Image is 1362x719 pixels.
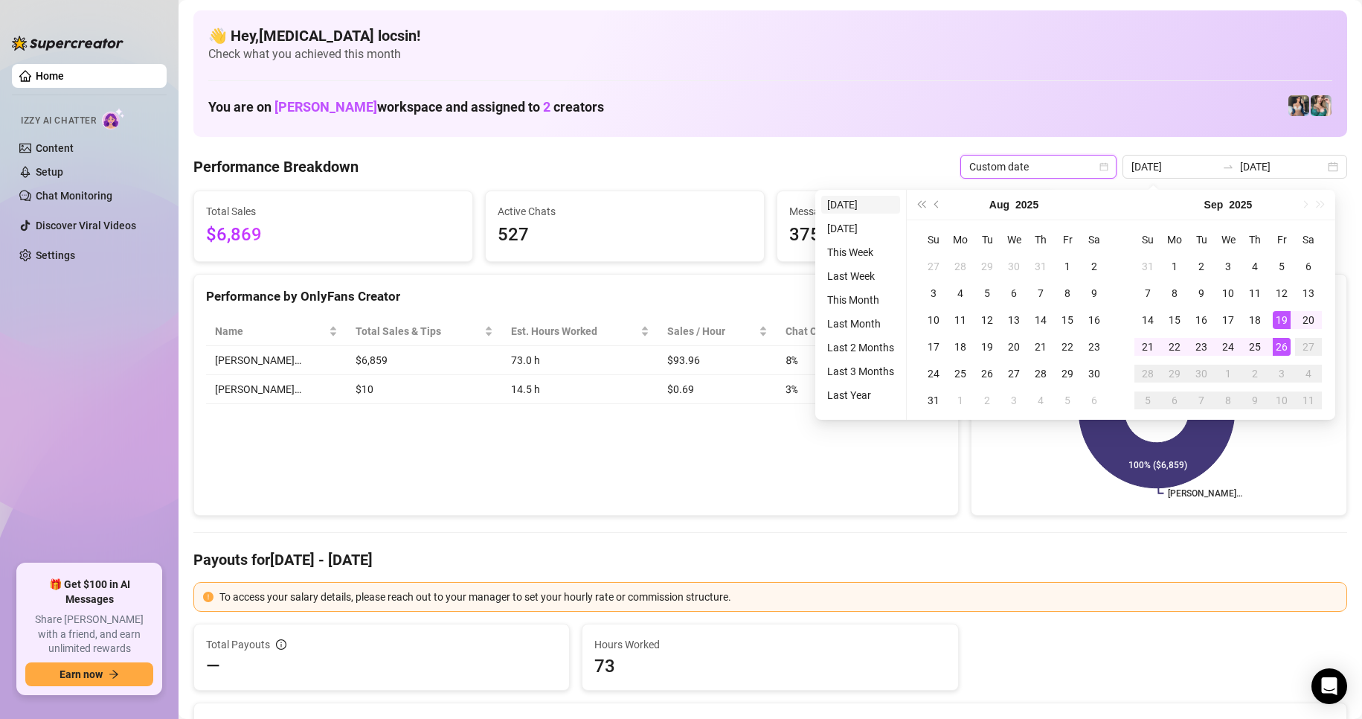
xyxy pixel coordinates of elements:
[502,375,658,404] td: 14.5 h
[208,46,1332,63] span: Check what you achieved this month
[1188,333,1215,360] td: 2025-09-23
[821,362,900,380] li: Last 3 Months
[1054,280,1081,307] td: 2025-08-08
[1054,387,1081,414] td: 2025-09-05
[594,654,945,678] span: 73
[925,338,942,356] div: 17
[219,589,1337,605] div: To access your salary details, please reach out to your manager to set your hourly rate or commis...
[1241,307,1268,333] td: 2025-09-18
[974,360,1000,387] td: 2025-08-26
[1005,338,1023,356] div: 20
[1246,365,1264,383] div: 2
[1161,360,1188,387] td: 2025-09-29
[1081,307,1108,333] td: 2025-08-16
[1085,258,1103,275] div: 2
[1166,365,1183,383] div: 29
[913,190,929,220] button: Last year (Control + left)
[109,669,119,680] span: arrow-right
[1268,280,1295,307] td: 2025-09-12
[1188,307,1215,333] td: 2025-09-16
[1295,333,1322,360] td: 2025-09-27
[821,220,900,237] li: [DATE]
[951,258,969,275] div: 28
[206,317,347,346] th: Name
[36,220,136,231] a: Discover Viral Videos
[1085,365,1103,383] div: 30
[974,307,1000,333] td: 2025-08-12
[594,636,945,653] span: Hours Worked
[1246,284,1264,302] div: 11
[206,654,220,678] span: —
[1134,333,1161,360] td: 2025-09-21
[36,142,74,154] a: Content
[1273,338,1291,356] div: 26
[786,381,809,397] span: 3 %
[1134,307,1161,333] td: 2025-09-14
[821,267,900,285] li: Last Week
[206,375,347,404] td: [PERSON_NAME]…
[1295,253,1322,280] td: 2025-09-06
[658,346,777,375] td: $93.96
[36,70,64,82] a: Home
[1139,258,1157,275] div: 31
[1229,190,1252,220] button: Choose a year
[1134,360,1161,387] td: 2025-09-28
[951,338,969,356] div: 18
[102,108,125,130] img: AI Chatter
[1295,280,1322,307] td: 2025-09-13
[1215,226,1241,253] th: We
[925,392,942,409] div: 31
[1032,284,1050,302] div: 7
[974,387,1000,414] td: 2025-09-02
[920,280,947,307] td: 2025-08-03
[1005,311,1023,329] div: 13
[1268,253,1295,280] td: 2025-09-05
[1005,392,1023,409] div: 3
[925,311,942,329] div: 10
[1166,338,1183,356] div: 22
[208,99,604,115] h1: You are on workspace and assigned to creators
[1161,387,1188,414] td: 2025-10-06
[1059,311,1076,329] div: 15
[1166,284,1183,302] div: 8
[1295,307,1322,333] td: 2025-09-20
[925,284,942,302] div: 3
[1241,253,1268,280] td: 2025-09-04
[1219,258,1237,275] div: 3
[1300,338,1317,356] div: 27
[920,226,947,253] th: Su
[1134,253,1161,280] td: 2025-08-31
[1215,280,1241,307] td: 2025-09-10
[1032,392,1050,409] div: 4
[1241,360,1268,387] td: 2025-10-02
[206,287,946,307] div: Performance by OnlyFans Creator
[1059,392,1076,409] div: 5
[1000,307,1027,333] td: 2025-08-13
[974,253,1000,280] td: 2025-07-29
[1139,284,1157,302] div: 7
[1246,392,1264,409] div: 9
[821,339,900,357] li: Last 2 Months
[1219,284,1237,302] div: 10
[667,323,756,339] span: Sales / Hour
[1099,162,1108,171] span: calendar
[974,333,1000,360] td: 2025-08-19
[978,365,996,383] div: 26
[1134,280,1161,307] td: 2025-09-07
[978,392,996,409] div: 2
[1139,338,1157,356] div: 21
[978,311,996,329] div: 12
[951,392,969,409] div: 1
[929,190,945,220] button: Previous month (PageUp)
[1273,258,1291,275] div: 5
[1134,226,1161,253] th: Su
[789,203,1044,220] span: Messages Sent
[947,226,974,253] th: Mo
[1032,311,1050,329] div: 14
[947,360,974,387] td: 2025-08-25
[1000,280,1027,307] td: 2025-08-06
[1085,338,1103,356] div: 23
[1268,333,1295,360] td: 2025-09-26
[1059,258,1076,275] div: 1
[1027,360,1054,387] td: 2025-08-28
